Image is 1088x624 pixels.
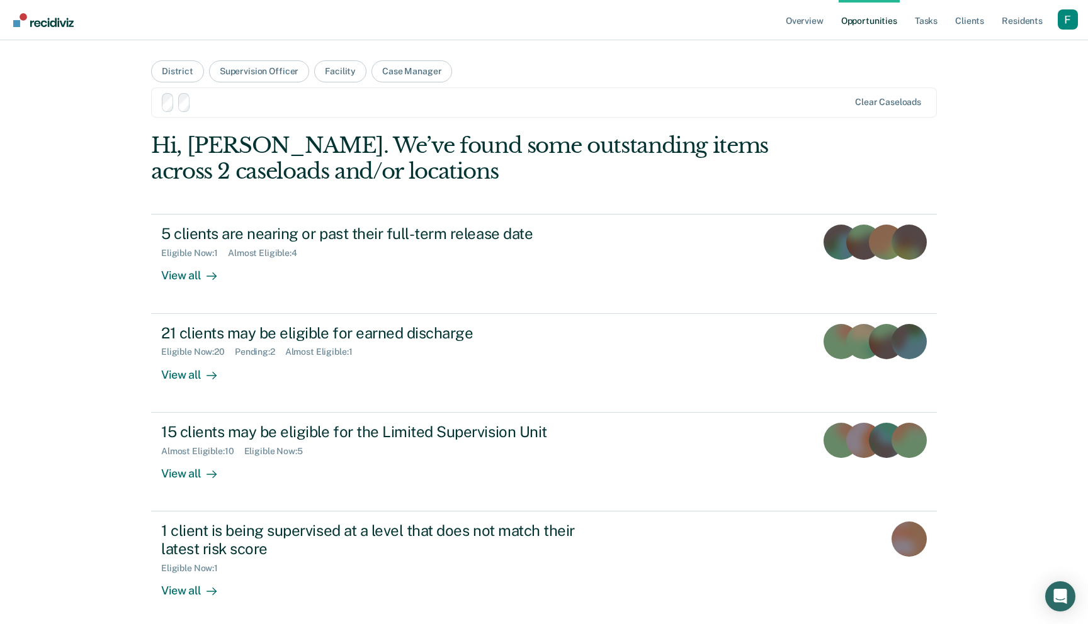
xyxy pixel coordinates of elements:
[161,259,232,283] div: View all
[161,347,235,357] div: Eligible Now : 20
[285,347,363,357] div: Almost Eligible : 1
[151,133,779,184] div: Hi, [PERSON_NAME]. We’ve found some outstanding items across 2 caseloads and/or locations
[161,446,244,457] div: Almost Eligible : 10
[151,214,937,313] a: 5 clients are nearing or past their full-term release dateEligible Now:1Almost Eligible:4View all
[235,347,285,357] div: Pending : 2
[1058,9,1078,30] button: Profile dropdown button
[161,225,603,243] div: 5 clients are nearing or past their full-term release date
[244,446,313,457] div: Eligible Now : 5
[371,60,452,82] button: Case Manager
[161,324,603,342] div: 21 clients may be eligible for earned discharge
[161,423,603,441] div: 15 clients may be eligible for the Limited Supervision Unit
[161,563,228,574] div: Eligible Now : 1
[161,573,232,598] div: View all
[161,248,228,259] div: Eligible Now : 1
[151,413,937,511] a: 15 clients may be eligible for the Limited Supervision UnitAlmost Eligible:10Eligible Now:5View all
[855,97,921,108] div: Clear caseloads
[161,521,603,558] div: 1 client is being supervised at a level that does not match their latest risk score
[1045,581,1075,611] div: Open Intercom Messenger
[161,456,232,481] div: View all
[13,13,74,27] img: Recidiviz
[161,357,232,382] div: View all
[151,314,937,413] a: 21 clients may be eligible for earned dischargeEligible Now:20Pending:2Almost Eligible:1View all
[314,60,366,82] button: Facility
[228,248,307,259] div: Almost Eligible : 4
[151,60,204,82] button: District
[209,60,309,82] button: Supervision Officer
